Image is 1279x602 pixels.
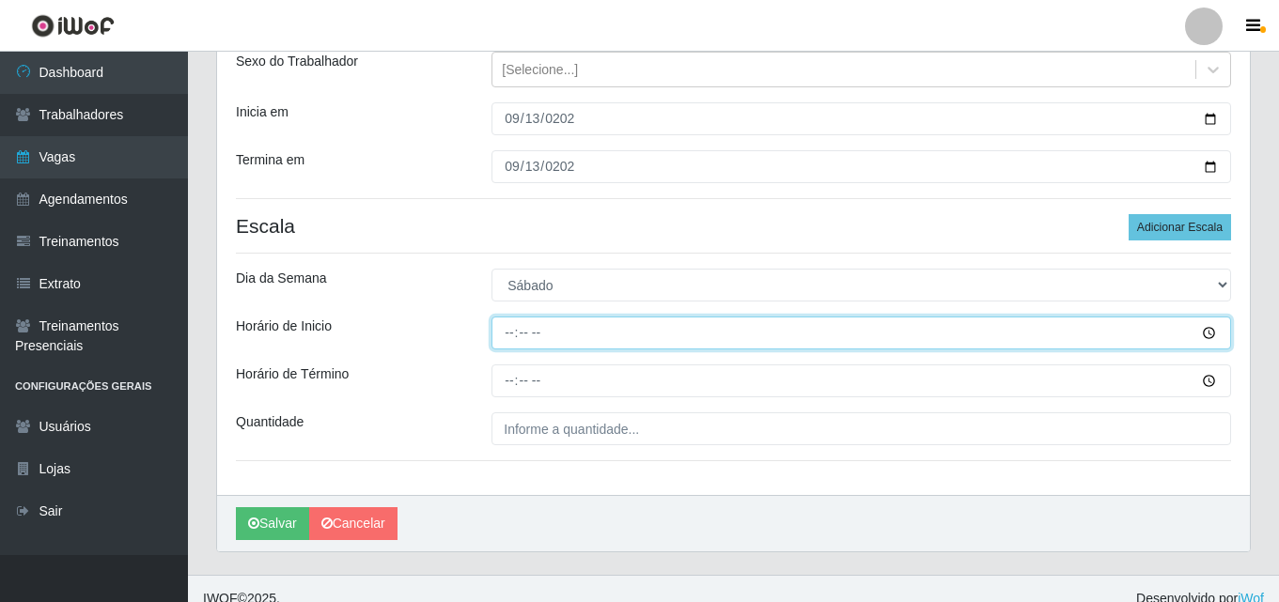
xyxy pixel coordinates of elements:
[309,507,398,540] a: Cancelar
[491,150,1231,183] input: 00/00/0000
[236,214,1231,238] h4: Escala
[491,316,1231,349] input: 00:00
[491,412,1231,445] input: Informe a quantidade...
[236,150,304,170] label: Termina em
[502,60,578,80] div: [Selecione...]
[491,102,1231,135] input: 00/00/0000
[236,364,349,384] label: Horário de Término
[236,507,309,540] button: Salvar
[236,412,304,432] label: Quantidade
[236,316,332,336] label: Horário de Inicio
[236,269,327,288] label: Dia da Semana
[491,364,1231,397] input: 00:00
[236,52,358,71] label: Sexo do Trabalhador
[1129,214,1231,240] button: Adicionar Escala
[31,14,115,38] img: CoreUI Logo
[236,102,289,122] label: Inicia em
